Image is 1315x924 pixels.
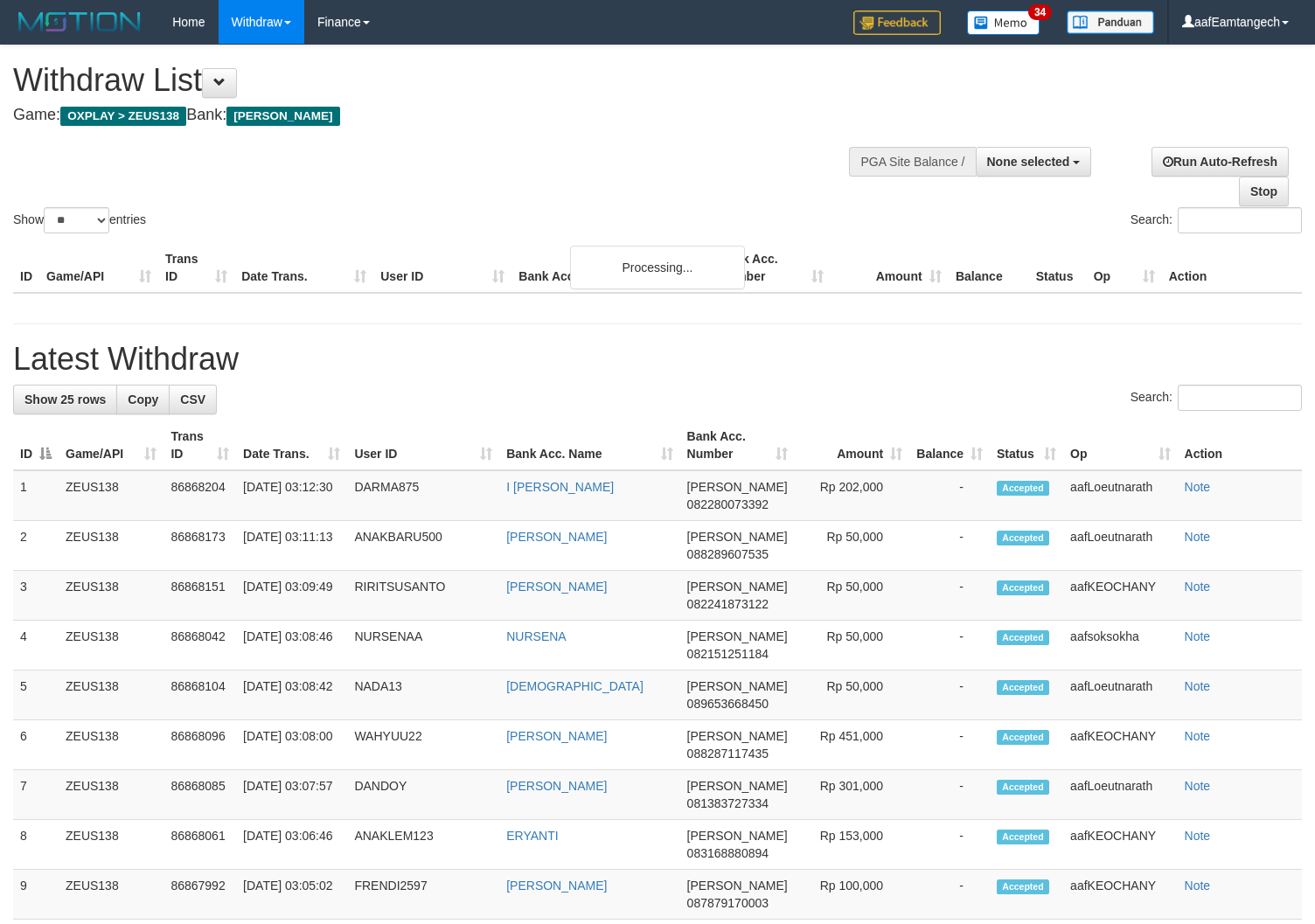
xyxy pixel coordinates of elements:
[687,647,769,661] span: Copy 082151251184 to clipboard
[1178,420,1302,470] th: Action
[831,243,949,293] th: Amount
[976,147,1092,177] button: None selected
[990,420,1063,470] th: Status: activate to sort column ascending
[909,470,990,521] td: -
[59,770,164,820] td: ZEUS138
[164,720,236,770] td: 86868096
[13,470,59,521] td: 1
[687,629,788,643] span: [PERSON_NAME]
[59,521,164,571] td: ZEUS138
[909,670,990,720] td: -
[795,621,909,670] td: Rp 50,000
[59,420,164,470] th: Game/API: activate to sort column ascending
[909,621,990,670] td: -
[687,879,788,893] span: [PERSON_NAME]
[687,679,788,693] span: [PERSON_NAME]
[236,770,347,820] td: [DATE] 03:07:57
[1063,870,1177,920] td: aafKEOCHANY
[949,243,1029,293] th: Balance
[795,470,909,521] td: Rp 202,000
[997,879,1049,894] span: Accepted
[13,521,59,571] td: 2
[116,385,170,414] a: Copy
[680,420,795,470] th: Bank Acc. Number: activate to sort column ascending
[997,531,1049,545] span: Accepted
[795,770,909,820] td: Rp 301,000
[236,470,347,521] td: [DATE] 03:12:30
[506,729,607,743] a: [PERSON_NAME]
[128,393,158,406] span: Copy
[687,547,769,561] span: Copy 088289607535 to clipboard
[164,870,236,920] td: 86867992
[13,820,59,870] td: 8
[1178,385,1302,411] input: Search:
[164,571,236,621] td: 86868151
[987,155,1070,169] span: None selected
[1063,820,1177,870] td: aafKEOCHANY
[687,597,769,611] span: Copy 082241873122 to clipboard
[164,770,236,820] td: 86868085
[687,480,788,494] span: [PERSON_NAME]
[909,820,990,870] td: -
[506,629,566,643] a: NURSENA
[1178,207,1302,233] input: Search:
[1063,670,1177,720] td: aafLoeutnarath
[59,670,164,720] td: ZEUS138
[909,571,990,621] td: -
[997,580,1049,595] span: Accepted
[997,680,1049,695] span: Accepted
[687,846,769,860] span: Copy 083168880894 to clipboard
[13,107,859,124] h4: Game: Bank:
[164,470,236,521] td: 86868204
[997,481,1049,496] span: Accepted
[1028,4,1052,20] span: 34
[1185,530,1211,544] a: Note
[347,470,499,521] td: DARMA875
[347,420,499,470] th: User ID: activate to sort column ascending
[226,107,339,126] span: [PERSON_NAME]
[506,779,607,793] a: [PERSON_NAME]
[909,720,990,770] td: -
[795,521,909,571] td: Rp 50,000
[687,530,788,544] span: [PERSON_NAME]
[13,770,59,820] td: 7
[13,420,59,470] th: ID: activate to sort column descending
[506,829,558,843] a: ERYANTI
[24,393,106,406] span: Show 25 rows
[687,729,788,743] span: [PERSON_NAME]
[164,420,236,470] th: Trans ID: activate to sort column ascending
[236,670,347,720] td: [DATE] 03:08:42
[795,670,909,720] td: Rp 50,000
[236,571,347,621] td: [DATE] 03:09:49
[13,870,59,920] td: 9
[164,670,236,720] td: 86868104
[59,870,164,920] td: ZEUS138
[158,243,234,293] th: Trans ID
[687,497,769,511] span: Copy 082280073392 to clipboard
[506,580,607,594] a: [PERSON_NAME]
[511,243,712,293] th: Bank Acc. Name
[59,720,164,770] td: ZEUS138
[1185,480,1211,494] a: Note
[1063,770,1177,820] td: aafLoeutnarath
[687,580,788,594] span: [PERSON_NAME]
[687,697,769,711] span: Copy 089653668450 to clipboard
[236,870,347,920] td: [DATE] 03:05:02
[795,720,909,770] td: Rp 451,000
[1185,729,1211,743] a: Note
[1162,243,1302,293] th: Action
[1063,720,1177,770] td: aafKEOCHANY
[1185,829,1211,843] a: Note
[236,420,347,470] th: Date Trans.: activate to sort column ascending
[13,385,117,414] a: Show 25 rows
[997,730,1049,745] span: Accepted
[164,820,236,870] td: 86868061
[13,670,59,720] td: 5
[59,621,164,670] td: ZEUS138
[236,720,347,770] td: [DATE] 03:08:00
[909,870,990,920] td: -
[1185,629,1211,643] a: Note
[506,480,614,494] a: I [PERSON_NAME]
[169,385,217,414] a: CSV
[1131,207,1302,233] label: Search:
